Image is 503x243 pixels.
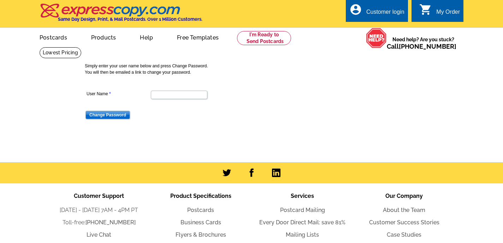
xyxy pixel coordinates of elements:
a: Every Door Direct Mail: save 81% [259,219,345,226]
p: Simply enter your user name below and press Change Password. You will then be emailed a link to c... [85,63,424,75]
span: Our Company [385,193,423,199]
a: account_circle Customer login [349,8,404,17]
a: Postcards [187,207,214,213]
span: Product Specifications [170,193,231,199]
i: shopping_cart [419,3,432,16]
li: [DATE] - [DATE] 7AM - 4PM PT [48,206,150,214]
a: Customer Success Stories [369,219,439,226]
div: Customer login [366,9,404,19]
a: Free Templates [166,29,230,45]
img: help [366,28,387,48]
input: Change Password [85,111,130,119]
label: User Name [87,91,150,97]
a: [PHONE_NUMBER] [85,219,136,226]
a: Postcards [28,29,78,45]
i: account_circle [349,3,362,16]
a: shopping_cart My Order [419,8,460,17]
a: Case Studies [387,231,421,238]
a: Business Cards [181,219,221,226]
span: Call [387,43,456,50]
a: Live Chat [87,231,111,238]
a: Mailing Lists [286,231,319,238]
span: Need help? Are you stuck? [387,36,460,50]
li: Toll-free: [48,218,150,227]
a: Help [129,29,164,45]
span: Services [291,193,314,199]
a: Products [80,29,128,45]
a: About the Team [383,207,425,213]
h4: Same Day Design, Print, & Mail Postcards. Over 1 Million Customers. [58,17,202,22]
a: [PHONE_NUMBER] [399,43,456,50]
a: Flyers & Brochures [176,231,226,238]
a: Same Day Design, Print, & Mail Postcards. Over 1 Million Customers. [40,8,202,22]
div: My Order [436,9,460,19]
span: Customer Support [74,193,124,199]
a: Postcard Mailing [280,207,325,213]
